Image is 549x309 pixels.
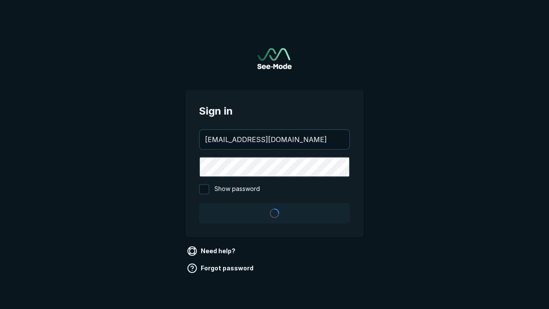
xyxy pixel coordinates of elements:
img: See-Mode Logo [257,48,292,69]
a: Go to sign in [257,48,292,69]
span: Sign in [199,103,350,119]
input: your@email.com [200,130,349,149]
a: Need help? [185,244,239,258]
a: Forgot password [185,261,257,275]
span: Show password [214,184,260,194]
